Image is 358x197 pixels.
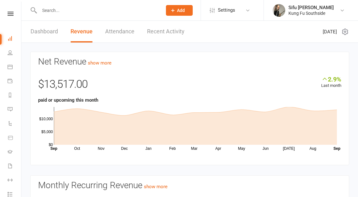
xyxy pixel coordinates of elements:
a: Reports [8,89,22,103]
a: Dashboard [31,21,58,42]
a: People [8,46,22,60]
div: Kung Fu Southside [288,10,334,16]
a: Payments [8,75,22,89]
div: 2.9% [321,76,341,82]
input: Search... [37,6,158,15]
a: Product Sales [8,131,22,145]
h3: Net Revenue [38,57,341,67]
div: Sifu [PERSON_NAME] [288,5,334,10]
button: Add [166,5,193,16]
img: thumb_image1520483137.png [273,4,285,17]
span: Add [177,8,185,13]
strong: paid or upcoming this month [38,97,98,103]
div: $13,517.00 [38,76,341,96]
a: Revenue [71,21,93,42]
div: Last month [321,76,341,89]
a: Dashboard [8,32,22,46]
span: Settings [218,3,235,17]
a: show more [144,184,168,189]
a: Calendar [8,60,22,75]
a: Attendance [105,21,134,42]
a: show more [88,60,111,66]
a: Recent Activity [147,21,185,42]
h3: Monthly Recurring Revenue [38,181,341,190]
span: [DATE] [323,28,337,36]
